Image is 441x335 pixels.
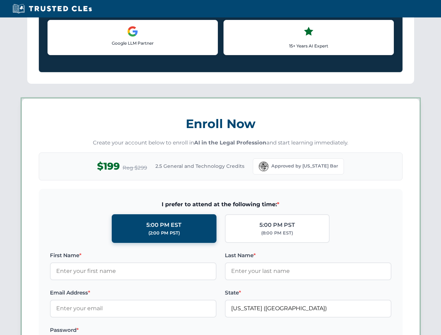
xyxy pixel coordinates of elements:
strong: AI in the Legal Profession [194,139,266,146]
span: I prefer to attend at the following time: [50,200,391,209]
span: Reg $299 [123,164,147,172]
label: First Name [50,251,216,260]
span: $199 [97,158,120,174]
label: Last Name [225,251,391,260]
img: Trusted CLEs [10,3,94,14]
p: Create your account below to enroll in and start learning immediately. [39,139,403,147]
img: Florida Bar [259,162,269,171]
p: Google LLM Partner [53,40,212,46]
input: Enter your first name [50,262,216,280]
span: 2.5 General and Technology Credits [155,162,244,170]
img: Google [127,26,138,37]
div: 5:00 PM PST [259,221,295,230]
span: Approved by [US_STATE] Bar [271,163,338,170]
label: Email Address [50,289,216,297]
div: 5:00 PM EST [146,221,182,230]
input: Enter your last name [225,262,391,280]
div: (8:00 PM EST) [261,230,293,237]
input: Enter your email [50,300,216,317]
label: Password [50,326,216,334]
h3: Enroll Now [39,113,403,135]
div: (2:00 PM PST) [148,230,180,237]
label: State [225,289,391,297]
input: Florida (FL) [225,300,391,317]
p: 15+ Years AI Expert [229,43,388,49]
